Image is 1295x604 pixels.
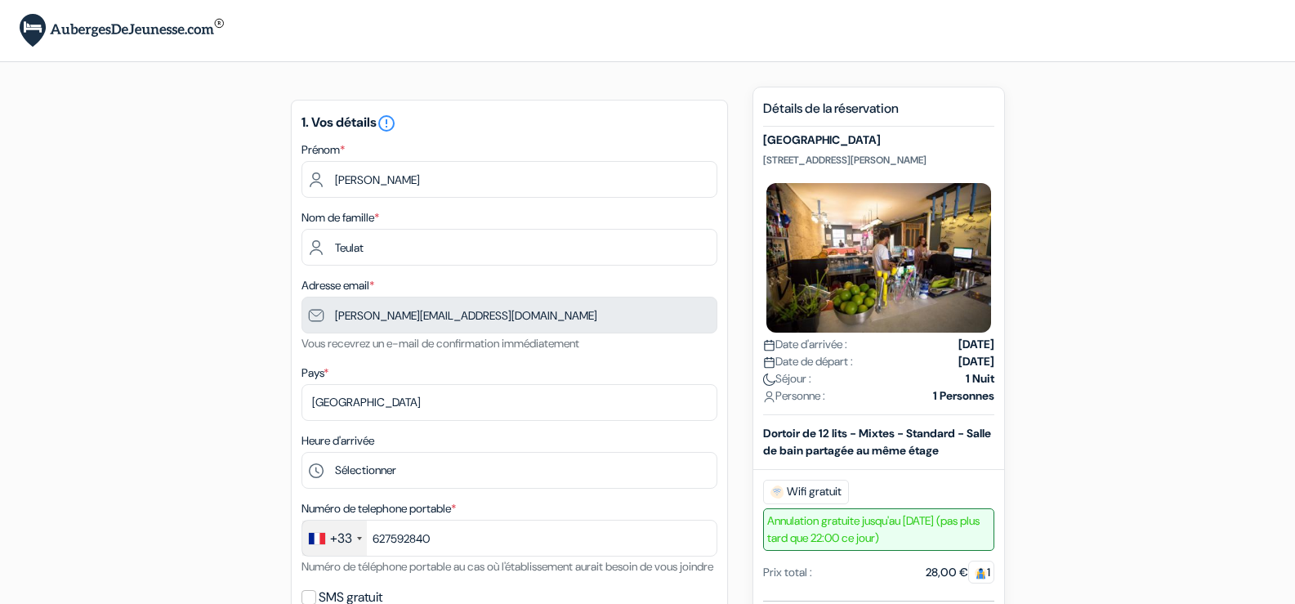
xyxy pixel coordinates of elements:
[302,521,367,556] div: France: +33
[301,297,717,333] input: Entrer adresse e-mail
[763,353,853,370] span: Date de départ :
[958,353,994,370] strong: [DATE]
[301,336,579,351] small: Vous recevrez un e-mail de confirmation immédiatement
[763,564,812,581] div: Prix total :
[763,387,825,405] span: Personne :
[330,529,352,548] div: +33
[763,480,849,504] span: Wifi gratuit
[301,559,713,574] small: Numéro de téléphone portable au cas où l'établissement aurait besoin de vous joindre
[301,229,717,266] input: Entrer le nom de famille
[966,370,994,387] strong: 1 Nuit
[763,374,775,386] img: moon.svg
[301,161,717,198] input: Entrez votre prénom
[763,370,811,387] span: Séjour :
[763,154,994,167] p: [STREET_ADDRESS][PERSON_NAME]
[301,277,374,294] label: Adresse email
[20,14,224,47] img: AubergesDeJeunesse.com
[770,485,784,499] img: free_wifi.svg
[763,391,775,403] img: user_icon.svg
[301,114,717,133] h5: 1. Vos détails
[933,387,994,405] strong: 1 Personnes
[301,500,456,517] label: Numéro de telephone portable
[763,426,991,458] b: Dortoir de 12 lits - Mixtes - Standard - Salle de bain partagée au même étage
[763,339,775,351] img: calendar.svg
[763,133,994,147] h5: [GEOGRAPHIC_DATA]
[301,365,328,382] label: Pays
[763,101,994,127] h5: Détails de la réservation
[301,141,345,159] label: Prénom
[975,567,987,579] img: guest.svg
[377,114,396,133] i: error_outline
[763,336,847,353] span: Date d'arrivée :
[763,356,775,369] img: calendar.svg
[968,561,994,584] span: 1
[301,209,379,226] label: Nom de famille
[763,508,994,551] span: Annulation gratuite jusqu'au [DATE] (pas plus tard que 22:00 ce jour)
[377,114,396,131] a: error_outline
[958,336,994,353] strong: [DATE]
[926,564,994,581] div: 28,00 €
[301,432,374,450] label: Heure d'arrivée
